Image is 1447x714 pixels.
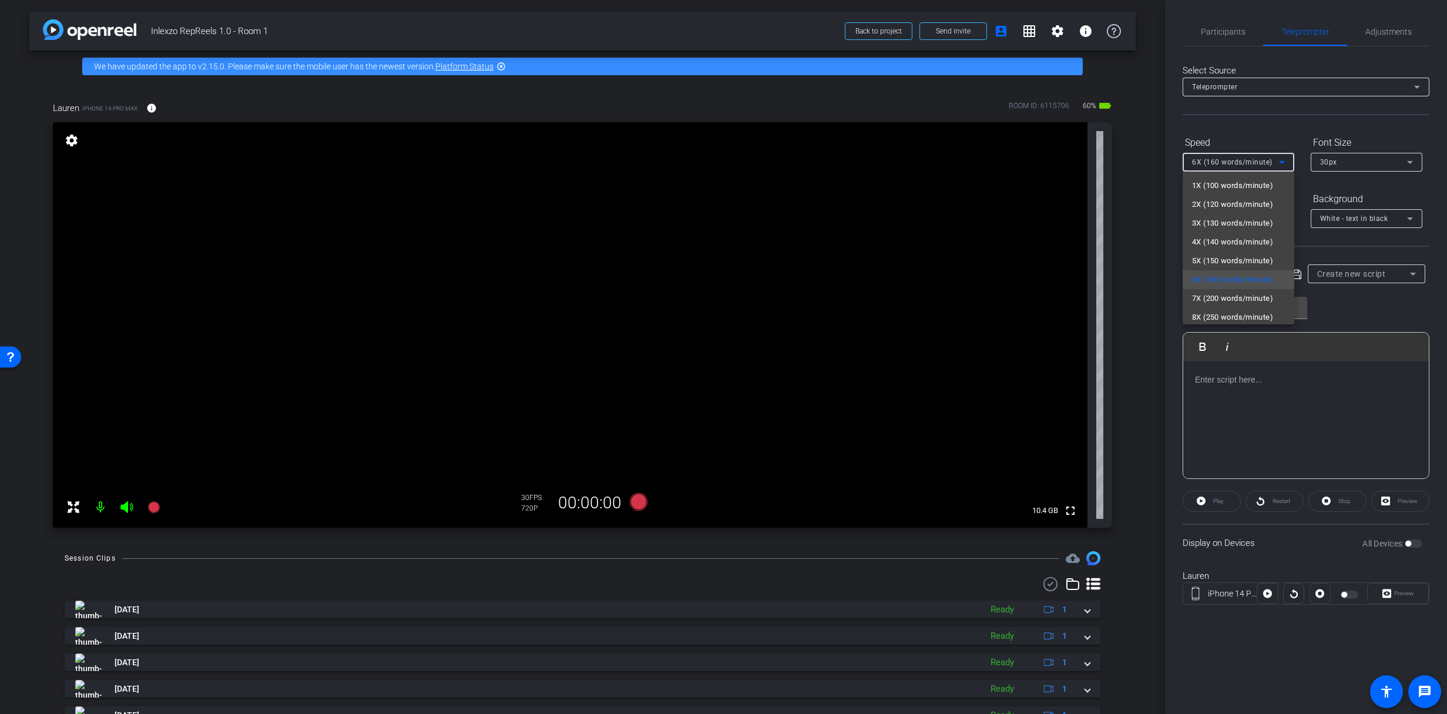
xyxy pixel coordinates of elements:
[1192,291,1273,306] span: 7X (200 words/minute)
[1192,310,1273,324] span: 8X (250 words/minute)
[1192,235,1273,249] span: 4X (140 words/minute)
[1192,254,1273,268] span: 5X (150 words/minute)
[1192,197,1273,212] span: 2X (120 words/minute)
[1192,216,1273,230] span: 3X (130 words/minute)
[1192,273,1273,287] span: 6X (160 words/minute)
[1192,179,1273,193] span: 1X (100 words/minute)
